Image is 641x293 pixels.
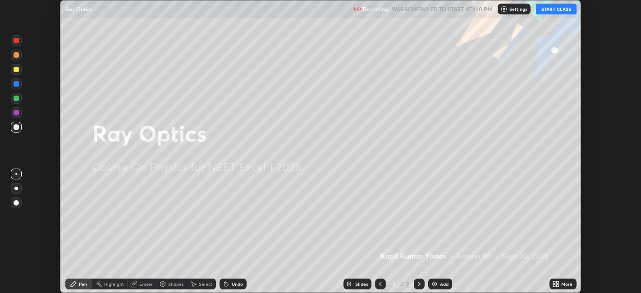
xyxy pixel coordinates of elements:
[440,282,449,286] div: Add
[500,5,508,13] img: class-settings-icons
[405,280,410,288] div: 2
[65,5,92,13] p: Ray Optics
[232,282,243,286] div: Undo
[392,5,492,13] h5: WAS SCHEDULED TO START AT 1:10 PM
[199,282,212,286] div: Select
[389,281,398,287] div: 2
[509,7,527,11] p: Settings
[355,282,368,286] div: Slides
[561,282,572,286] div: More
[363,6,388,13] p: Recording
[400,281,403,287] div: /
[431,280,438,288] img: add-slide-button
[536,4,577,14] button: START CLASS
[104,282,124,286] div: Highlight
[139,282,153,286] div: Eraser
[168,282,183,286] div: Shapes
[79,282,87,286] div: Pen
[354,5,361,13] img: recording.375f2c34.svg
